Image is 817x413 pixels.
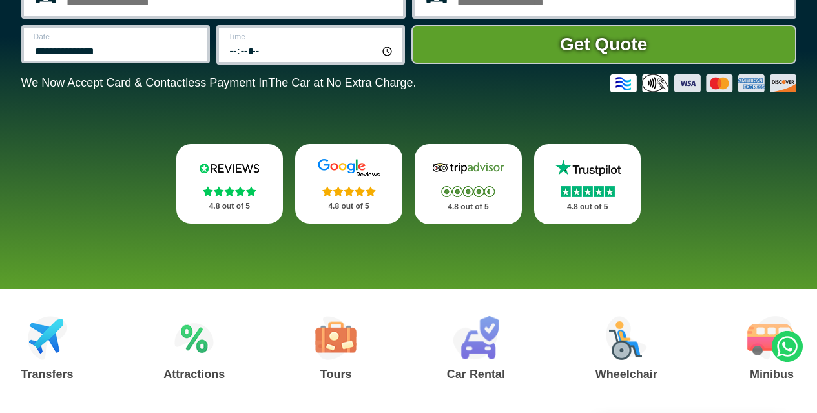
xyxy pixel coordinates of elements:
button: Get Quote [411,25,796,64]
img: Stars [203,186,256,196]
h3: Minibus [747,368,796,380]
img: Stars [441,186,495,197]
img: Trustpilot [549,158,626,178]
span: The Car at No Extra Charge. [268,76,416,89]
label: Time [229,33,395,41]
p: 4.8 out of 5 [191,198,269,215]
img: Stars [322,186,376,196]
h3: Tours [315,368,357,380]
img: Tripadvisor [429,158,507,178]
h3: Attractions [163,368,225,380]
img: Reviews.io [191,158,268,178]
a: Reviews.io Stars 4.8 out of 5 [176,144,284,224]
img: Stars [561,186,615,197]
img: Attractions [174,316,214,360]
p: 4.8 out of 5 [309,198,388,215]
h3: Wheelchair [595,368,657,380]
a: Trustpilot Stars 4.8 out of 5 [534,144,641,224]
img: Car Rental [453,316,499,360]
p: We Now Accept Card & Contactless Payment In [21,76,417,90]
a: Google Stars 4.8 out of 5 [295,144,402,224]
label: Date [34,33,200,41]
img: Wheelchair [606,316,647,360]
p: 4.8 out of 5 [548,199,627,215]
img: Google [310,158,388,178]
p: 4.8 out of 5 [429,199,508,215]
img: Minibus [747,316,796,360]
img: Airport Transfers [28,316,67,360]
img: Tours [315,316,357,360]
img: Credit And Debit Cards [610,74,796,92]
h3: Transfers [21,368,74,380]
h3: Car Rental [447,368,505,380]
a: Tripadvisor Stars 4.8 out of 5 [415,144,522,224]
